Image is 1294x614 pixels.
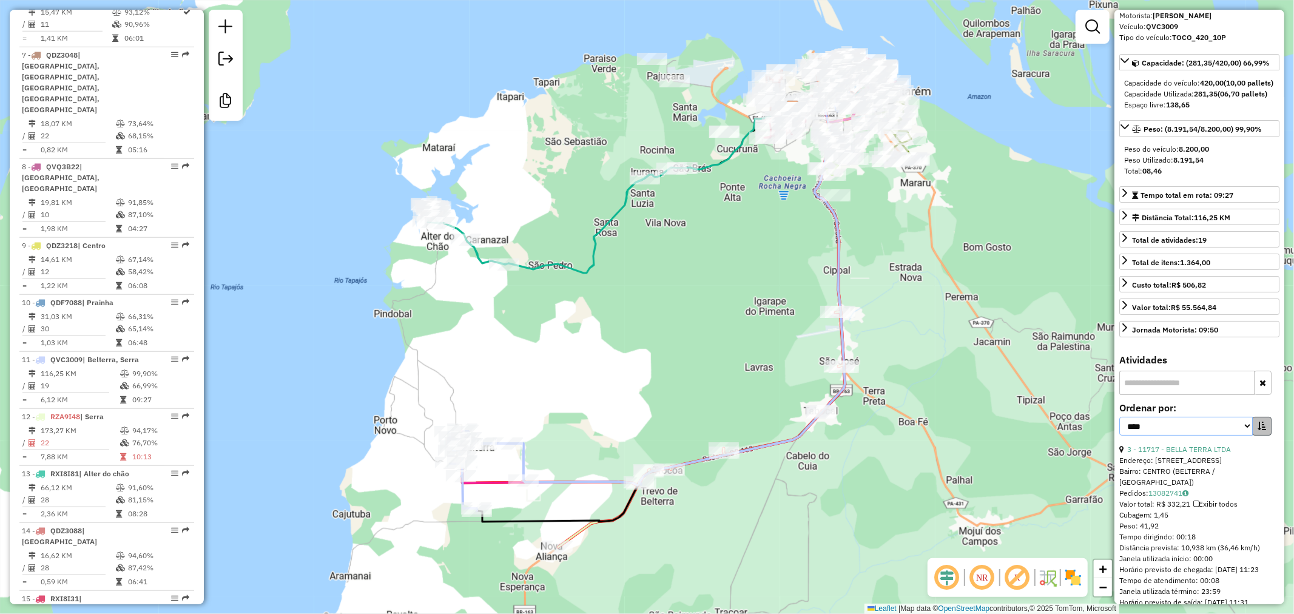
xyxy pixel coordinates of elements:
a: Zoom in [1094,560,1112,578]
div: Pedidos: [1119,488,1279,499]
label: Ordenar por: [1119,400,1279,415]
td: 28 [40,494,115,506]
strong: 19 [1198,235,1207,245]
i: Total de Atividades [29,496,36,504]
img: Exibir/Ocultar setores [1063,568,1083,587]
i: % de utilização da cubagem [112,21,121,28]
i: Distância Total [29,313,36,320]
strong: 1.364,00 [1180,258,1210,267]
td: 05:16 [127,144,189,156]
em: Rota exportada [182,51,189,58]
div: Bairro: CENTRO (BELTERRA / [GEOGRAPHIC_DATA]) [1119,466,1279,488]
td: 173,27 KM [40,425,120,437]
em: Opções [171,241,178,249]
i: % de utilização do peso [116,199,125,206]
td: 94,17% [132,425,189,437]
td: 22 [40,437,120,449]
i: Total de Atividades [29,325,36,332]
div: Janela utilizada término: 23:59 [1119,586,1279,597]
em: Rota exportada [182,470,189,477]
div: Total: [1124,166,1275,177]
td: 31,03 KM [40,311,115,323]
div: Distância Total: [1132,212,1230,223]
i: % de utilização da cubagem [120,382,129,390]
td: 6,12 KM [40,394,120,406]
td: 0,59 KM [40,576,115,588]
span: Peso do veículo: [1124,144,1209,153]
em: Rota exportada [182,527,189,534]
td: / [22,18,28,30]
i: Distância Total [29,256,36,263]
a: Zoom out [1094,578,1112,596]
em: Rota exportada [182,595,189,602]
div: Valor total: [1132,302,1216,313]
span: 13 - [22,469,129,478]
i: Tempo total em rota [116,339,122,346]
div: Peso Utilizado: [1124,155,1275,166]
div: Horário previsto de saída: [DATE] 11:31 [1119,597,1279,608]
i: Total de Atividades [29,211,36,218]
td: 91,60% [127,482,189,494]
td: = [22,508,28,520]
div: Capacidade do veículo: [1124,78,1275,89]
span: | Belterra, Serra [83,355,139,364]
i: Total de Atividades [29,564,36,572]
strong: 420,00 [1200,78,1224,87]
span: | Prainha [82,298,113,307]
span: | Serra [80,412,104,421]
div: Atividade não roteirizada - ANTONIO ALMEIDA [863,62,894,75]
td: 22 [40,130,115,142]
span: + [1099,561,1107,576]
td: 93,12% [124,6,183,18]
td: / [22,562,28,574]
td: 73,64% [127,118,189,130]
td: 1,41 KM [40,32,112,44]
div: Motorista: [1119,10,1279,21]
td: 90,96% [124,18,183,30]
em: Rota exportada [182,299,189,306]
em: Rota exportada [182,163,189,170]
strong: [PERSON_NAME] [1153,11,1211,20]
a: Nova sessão e pesquisa [214,15,238,42]
i: % de utilização da cubagem [120,439,129,447]
td: 99,90% [132,368,189,380]
img: Santabier [785,100,801,116]
i: Tempo total em rota [120,453,126,461]
i: Distância Total [29,199,36,206]
td: 1,98 KM [40,223,115,235]
a: Jornada Motorista: 09:50 [1119,321,1279,337]
span: 7 - [22,50,99,114]
div: Endereço: [STREET_ADDRESS] [1119,455,1279,466]
a: Custo total:R$ 506,82 [1119,276,1279,292]
div: Peso: 41,92 [1119,521,1279,531]
td: 68,15% [127,130,189,142]
em: Opções [171,470,178,477]
td: / [22,494,28,506]
td: 06:41 [127,576,189,588]
td: 08:28 [127,508,189,520]
td: 12 [40,266,115,278]
td: 30 [40,323,115,335]
i: % de utilização do peso [116,552,125,559]
i: % de utilização da cubagem [116,211,125,218]
span: QDF7088 [50,298,82,307]
td: = [22,451,28,463]
div: Tipo do veículo: [1119,32,1279,43]
i: Rota otimizada [184,8,191,16]
span: Capacidade: (281,35/420,00) 66,99% [1142,58,1270,67]
td: 58,42% [127,266,189,278]
h4: Atividades [1119,354,1279,366]
td: 16,62 KM [40,550,115,562]
strong: (06,70 pallets) [1218,89,1267,98]
div: Map data © contributors,© 2025 TomTom, Microsoft [864,604,1119,614]
div: Atividade não roteirizada - GUSTAVO ROCHA [867,66,897,78]
span: | Centro [78,241,106,250]
div: Atividade não roteirizada - ELIANE FERREIRA [637,53,667,65]
i: % de utilização da cubagem [116,268,125,275]
span: | Alter do chão [79,469,129,478]
span: Ocultar NR [968,563,997,592]
a: Exportar sessão [214,47,238,74]
i: % de utilização do peso [116,484,125,491]
td: 87,42% [127,562,189,574]
td: = [22,394,28,406]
